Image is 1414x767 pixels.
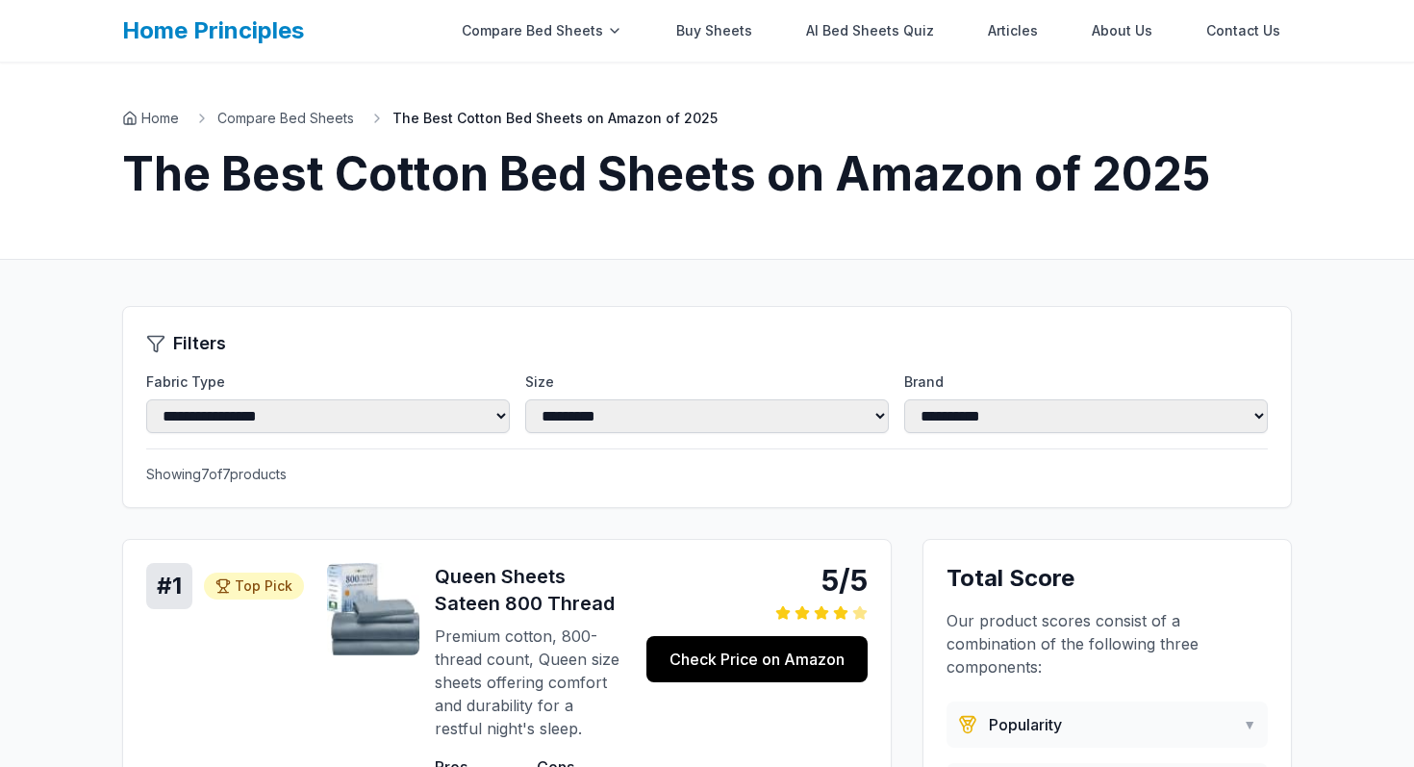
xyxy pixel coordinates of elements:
p: Premium cotton, 800-thread count, Queen size sheets offering comfort and durability for a restful... [435,625,623,740]
p: Our product scores consist of a combination of the following three components: [947,609,1268,678]
a: Home [122,109,179,128]
label: Size [525,372,889,392]
a: Articles [976,12,1049,50]
h1: The Best Cotton Bed Sheets on Amazon of 2025 [122,151,1292,197]
img: Queen Sheets Sateen 800 Thread - Cotton product image [327,563,419,655]
a: Contact Us [1195,12,1292,50]
h2: Filters [173,330,226,357]
p: Showing 7 of 7 products [146,465,1268,484]
a: Buy Sheets [665,12,764,50]
nav: Breadcrumb [122,109,1292,128]
div: 5/5 [646,563,868,598]
label: Brand [904,372,1268,392]
a: Compare Bed Sheets [217,109,354,128]
span: ▼ [1243,715,1256,734]
a: Check Price on Amazon [646,636,868,682]
label: Fabric Type [146,372,510,392]
a: AI Bed Sheets Quiz [795,12,946,50]
span: Popularity [989,713,1062,736]
div: # 1 [146,563,192,609]
h3: Queen Sheets Sateen 800 Thread [435,563,623,617]
span: Top Pick [235,576,292,596]
a: Home Principles [122,16,304,44]
div: Compare Bed Sheets [450,12,634,50]
h3: Total Score [947,563,1268,594]
span: The Best Cotton Bed Sheets on Amazon of 2025 [392,109,718,128]
a: About Us [1080,12,1164,50]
